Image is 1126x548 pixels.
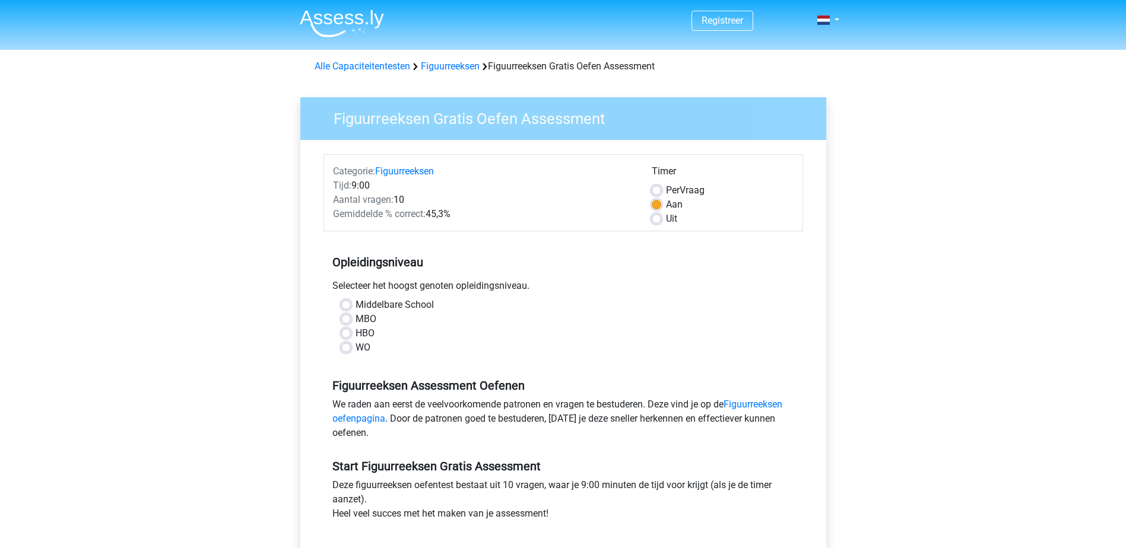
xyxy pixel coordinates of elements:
div: 9:00 [324,179,643,193]
h3: Figuurreeksen Gratis Oefen Assessment [319,105,817,128]
label: HBO [356,326,375,340]
label: Middelbare School [356,298,434,312]
div: Deze figuurreeksen oefentest bestaat uit 10 vragen, waar je 9:00 minuten de tijd voor krijgt (als... [323,478,803,525]
div: Timer [652,164,794,183]
h5: Figuurreeksen Assessment Oefenen [332,378,794,393]
a: Registreer [702,15,743,26]
img: Assessly [300,9,384,37]
label: Vraag [666,183,705,197]
div: Figuurreeksen Gratis Oefen Assessment [310,59,817,74]
div: 45,3% [324,207,643,221]
a: Figuurreeksen [421,60,480,72]
div: 10 [324,193,643,207]
span: Per [666,184,680,196]
a: Figuurreeksen [375,165,434,177]
a: Alle Capaciteitentesten [315,60,410,72]
label: Aan [666,197,683,212]
span: Aantal vragen: [333,194,394,205]
label: WO [356,340,370,355]
h5: Opleidingsniveau [332,250,794,274]
span: Tijd: [333,180,351,191]
div: Selecteer het hoogst genoten opleidingsniveau. [323,279,803,298]
div: We raden aan eerst de veelvoorkomende patronen en vragen te bestuderen. Deze vind je op de . Door... [323,397,803,445]
label: MBO [356,312,376,326]
h5: Start Figuurreeksen Gratis Assessment [332,459,794,473]
span: Gemiddelde % correct: [333,208,426,219]
label: Uit [666,212,677,226]
span: Categorie: [333,165,375,177]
